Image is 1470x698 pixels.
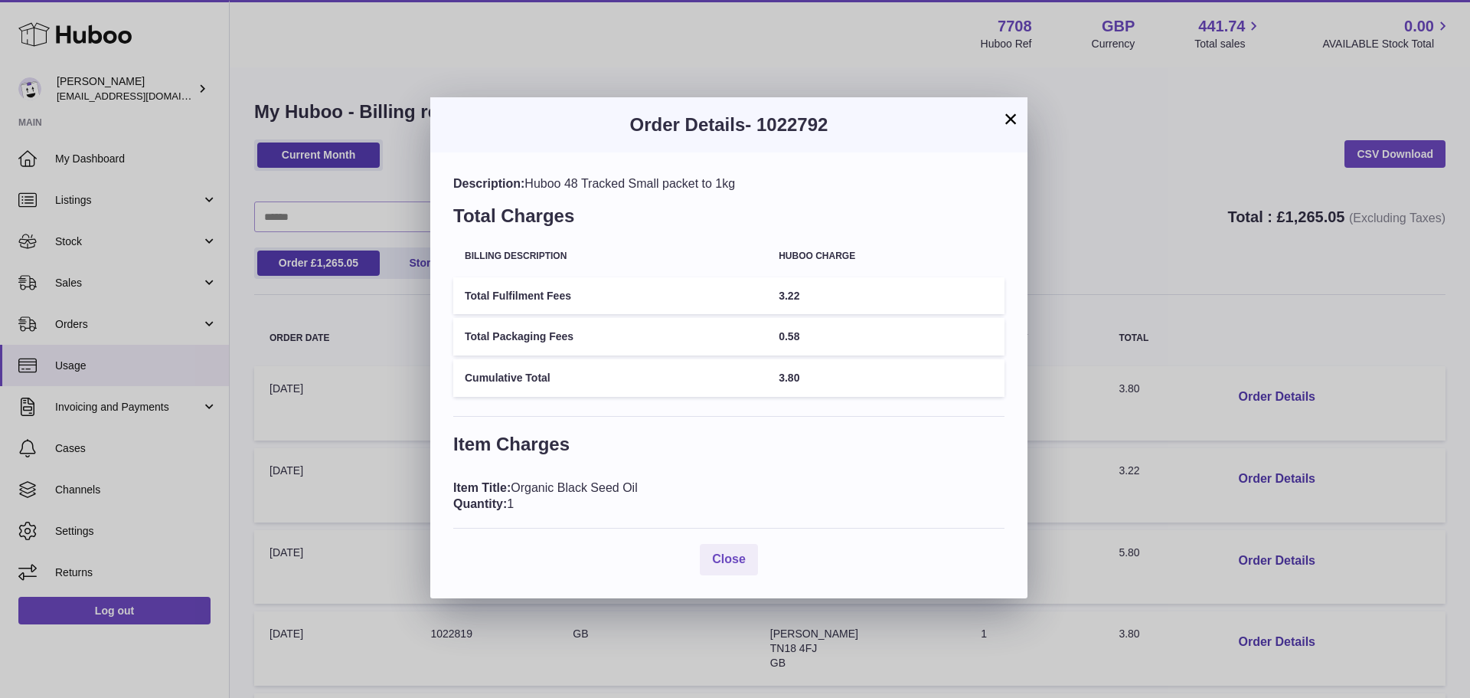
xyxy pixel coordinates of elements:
div: Organic Black Seed Oil 1 [453,480,1004,513]
span: 0.58 [779,330,799,342]
td: Cumulative Total [453,359,767,397]
td: Total Packaging Fees [453,318,767,356]
h3: Item Charges [453,432,1004,464]
span: - 1022792 [745,114,828,135]
h3: Order Details [453,113,1004,137]
span: Description: [453,177,524,190]
button: Close [700,544,758,575]
button: × [1001,110,1020,128]
td: Total Fulfilment Fees [453,277,767,315]
span: Close [712,552,746,565]
span: Quantity: [453,497,507,510]
th: Huboo charge [767,240,1004,273]
span: Item Title: [453,481,511,494]
span: 3.80 [779,372,799,384]
span: 3.22 [779,290,799,302]
h3: Total Charges [453,204,1004,236]
div: Huboo 48 Tracked Small packet to 1kg [453,175,1004,192]
th: Billing Description [453,240,767,273]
